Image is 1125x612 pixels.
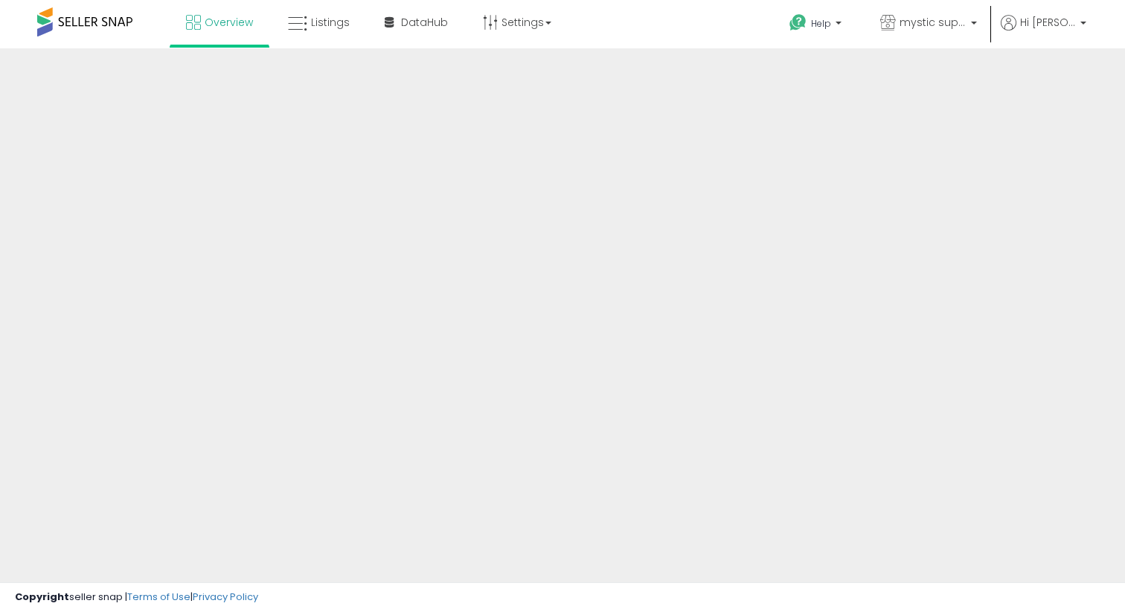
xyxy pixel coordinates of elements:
span: mystic supply [900,15,967,30]
i: Get Help [789,13,807,32]
span: Help [811,17,831,30]
a: Terms of Use [127,590,190,604]
strong: Copyright [15,590,69,604]
span: DataHub [401,15,448,30]
span: Hi [PERSON_NAME] [1020,15,1076,30]
a: Help [778,2,856,48]
div: seller snap | | [15,590,258,605]
span: Overview [205,15,253,30]
span: Listings [311,15,350,30]
a: Privacy Policy [193,590,258,604]
a: Hi [PERSON_NAME] [1001,15,1086,48]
